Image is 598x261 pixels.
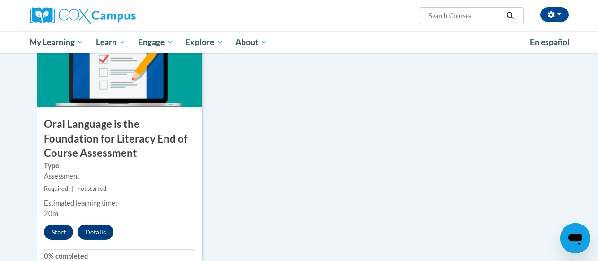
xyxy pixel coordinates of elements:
span: Explore [185,36,223,48]
div: Main menu [23,31,576,53]
span: not started [78,185,106,192]
a: En español [524,32,576,52]
a: About [229,31,274,53]
button: Start [44,225,73,240]
span: En español [530,37,570,47]
span: | [72,185,74,192]
a: My Learning [24,31,90,53]
div: Estimated learning time: [44,198,195,208]
span: Learn [96,36,126,48]
span: About [235,36,268,48]
img: Course Image [37,12,202,107]
a: Explore [179,31,229,53]
input: Search Courses [427,10,503,21]
button: Details [78,225,113,240]
label: Type [44,161,195,171]
iframe: Button to launch messaging window [560,223,590,253]
a: Cox Campus [30,7,200,24]
span: Required [44,185,68,192]
button: Account Settings [540,7,569,22]
span: 20m [44,209,58,217]
h3: Oral Language is the Foundation for Literacy End of Course Assessment [37,117,202,161]
span: My Learning [29,36,84,48]
img: Cox Campus [30,7,136,24]
a: Engage [132,31,180,53]
button: Search [503,10,517,21]
div: Assessment [44,171,195,181]
span: Engage [138,36,173,48]
a: Learn [90,31,132,53]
